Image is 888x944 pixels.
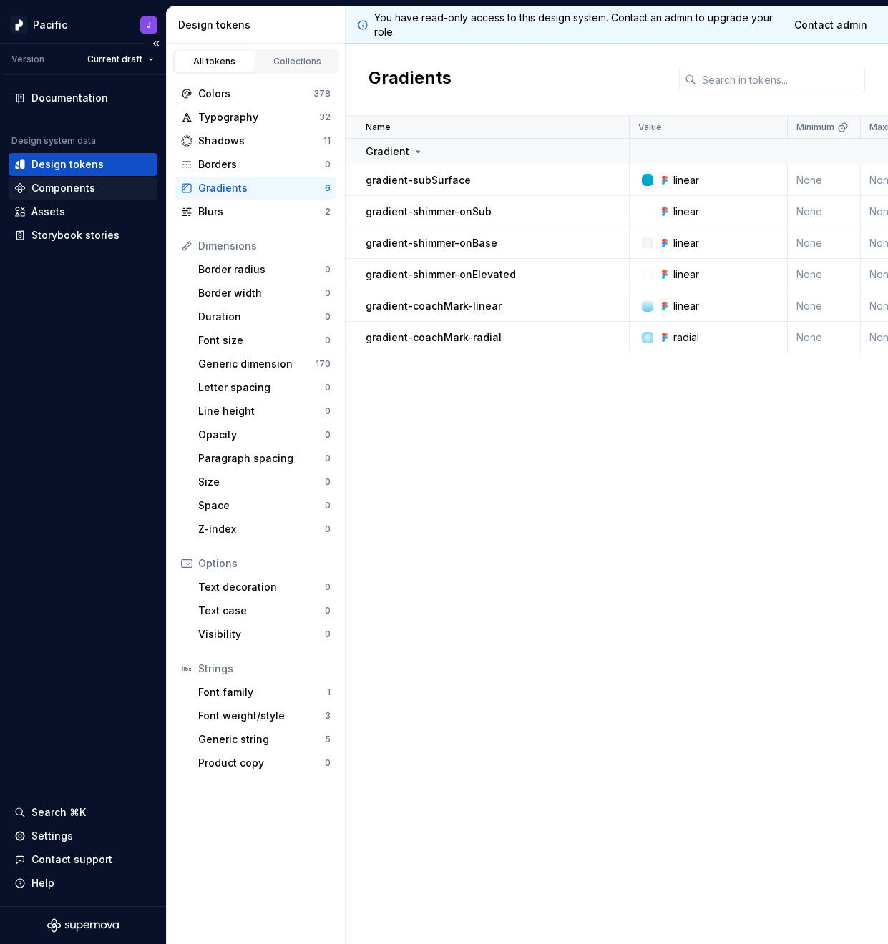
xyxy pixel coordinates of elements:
p: gradient-coachMark-linear [366,299,502,313]
div: Line height [198,404,325,418]
div: 0 [325,605,331,616]
div: Z-index [198,522,325,536]
div: 0 [325,500,331,511]
div: 0 [325,382,331,393]
div: Font weight/style [198,709,325,723]
input: Search in tokens... [696,67,865,92]
span: Current draft [87,54,142,65]
div: 5 [325,734,331,745]
div: Typography [198,110,319,124]
div: linear [673,173,699,187]
p: Gradient [366,144,409,159]
div: 0 [325,453,331,464]
div: 0 [325,159,331,170]
button: Search ⌘K [9,801,157,824]
a: Border width0 [192,282,336,305]
div: 0 [325,311,331,323]
img: 8d0dbd7b-a897-4c39-8ca0-62fbda938e11.png [10,16,27,34]
h2: Gradients [369,67,452,92]
div: Options [198,556,331,571]
div: Text decoration [198,580,325,594]
div: Opacity [198,428,325,442]
a: Text decoration0 [192,576,336,599]
div: Documentation [31,91,108,105]
td: None [788,259,861,290]
div: Strings [198,662,331,676]
button: Contact support [9,848,157,871]
a: Colors378 [175,82,336,105]
p: gradient-shimmer-onElevated [366,267,516,282]
div: Contact support [31,852,112,867]
div: Borders [198,157,325,172]
div: 170 [316,358,331,370]
a: Line height0 [192,400,336,423]
div: Components [31,181,95,195]
p: Minimum [796,122,834,133]
a: Generic dimension170 [192,353,336,375]
div: 0 [325,581,331,593]
a: Border radius0 [192,258,336,281]
a: Components [9,177,157,200]
div: 0 [325,405,331,417]
div: 0 [325,476,331,488]
a: Font size0 [192,329,336,352]
td: None [788,227,861,259]
div: linear [673,236,699,250]
a: Contact admin [785,12,877,38]
div: Generic dimension [198,357,316,371]
a: Font family1 [192,681,336,704]
div: Dimensions [198,239,331,253]
div: Colors [198,87,313,101]
div: Search ⌘K [31,805,86,820]
td: None [788,322,861,353]
div: All tokens [179,56,250,67]
a: Generic string5 [192,728,336,751]
button: Collapse sidebar [146,34,166,54]
td: None [788,196,861,227]
a: Storybook stories [9,224,157,247]
div: 32 [319,112,331,123]
div: Product copy [198,756,325,770]
div: 0 [325,429,331,441]
div: 6 [325,182,331,194]
div: Collections [262,56,333,67]
p: You have read-only access to this design system. Contact an admin to upgrade your role. [374,11,779,39]
a: Duration0 [192,305,336,328]
a: Documentation [9,87,157,109]
a: Text case0 [192,599,336,622]
div: Text case [198,604,325,618]
div: 0 [325,757,331,769]
div: Gradients [198,181,325,195]
p: gradient-coachMark-radial [366,330,502,345]
div: 0 [325,264,331,275]
a: Shadows11 [175,129,336,152]
p: Name [366,122,391,133]
div: 1 [327,687,331,698]
button: Current draft [81,49,160,69]
a: Size0 [192,471,336,493]
p: gradient-shimmer-onSub [366,205,492,219]
div: linear [673,299,699,313]
div: Design tokens [31,157,104,172]
button: PacificJ [3,9,163,40]
div: 2 [325,206,331,217]
div: Storybook stories [31,228,119,242]
p: Value [638,122,662,133]
a: Assets [9,200,157,223]
td: None [788,164,861,196]
a: Gradients6 [175,177,336,200]
div: 0 [325,287,331,299]
a: Space0 [192,494,336,517]
div: Shadows [198,134,323,148]
a: Letter spacing0 [192,376,336,399]
a: Font weight/style3 [192,704,336,727]
a: Visibility0 [192,623,336,646]
a: Settings [9,825,157,847]
div: 378 [313,88,331,99]
div: Duration [198,310,325,324]
div: Space [198,498,325,513]
a: Z-index0 [192,518,336,541]
div: Paragraph spacing [198,451,325,466]
div: Blurs [198,205,325,219]
div: 0 [325,629,331,640]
